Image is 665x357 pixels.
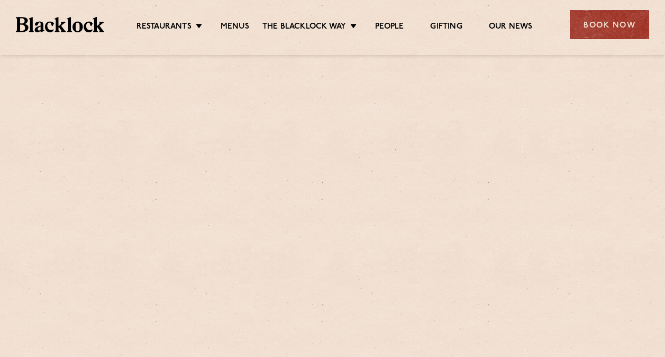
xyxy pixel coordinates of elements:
img: BL_Textured_Logo-footer-cropped.svg [16,17,104,32]
a: Menus [221,22,249,33]
a: Our News [489,22,533,33]
div: Book Now [570,10,649,39]
a: People [375,22,404,33]
a: Restaurants [136,22,192,33]
a: Gifting [430,22,462,33]
a: The Blacklock Way [262,22,346,33]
